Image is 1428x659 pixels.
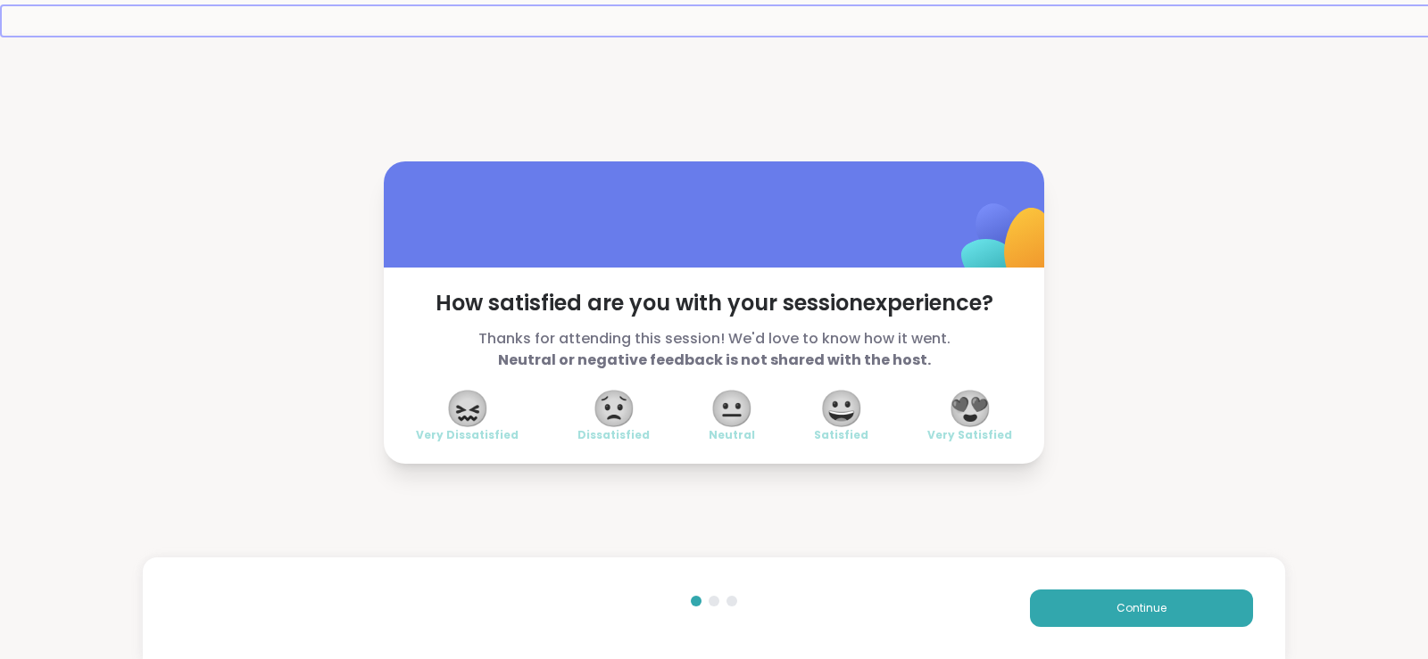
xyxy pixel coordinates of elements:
[577,428,650,442] span: Dissatisfied
[445,392,490,424] span: 😖
[709,428,755,442] span: Neutral
[416,328,1012,371] span: Thanks for attending this session! We'd love to know how it went.
[416,428,519,442] span: Very Dissatisfied
[1117,600,1166,616] span: Continue
[498,350,931,370] b: Neutral or negative feedback is not shared with the host.
[814,428,868,442] span: Satisfied
[819,392,864,424] span: 😀
[927,428,1012,442] span: Very Satisfied
[948,392,992,424] span: 😍
[416,289,1012,317] span: How satisfied are you with your session experience?
[592,392,636,424] span: 😟
[1030,589,1253,627] button: Continue
[919,157,1097,334] img: ShareWell Logomark
[710,392,754,424] span: 😐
